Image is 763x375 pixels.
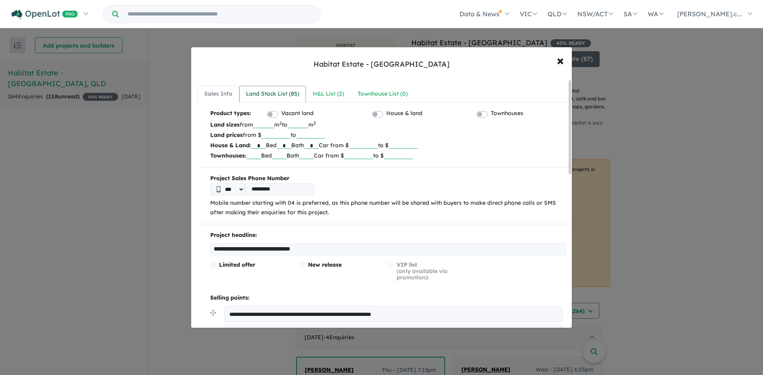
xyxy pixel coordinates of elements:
sup: 2 [279,120,282,126]
div: H&L List ( 2 ) [313,89,344,99]
b: Product types: [210,109,251,119]
b: House & Land: [210,142,251,149]
b: Land sizes [210,121,240,128]
b: Land prices [210,131,243,138]
img: Openlot PRO Logo White [12,10,78,19]
label: House & land [386,109,422,118]
div: Sales Info [204,89,232,99]
b: Project Sales Phone Number [210,174,565,183]
p: from m to m [210,119,565,130]
span: Limited offer [219,261,255,268]
p: Bed Bath Car from $ to $ [210,150,565,161]
label: Townhouses [491,109,523,118]
p: Bed Bath Car from $ to $ [210,140,565,150]
span: New release [308,261,342,268]
label: Vacant land [281,109,314,118]
b: Townhouses: [210,152,246,159]
div: Habitat Estate - [GEOGRAPHIC_DATA] [314,59,449,69]
p: from $ to [210,130,565,140]
p: Project headline: [210,231,565,240]
p: Selling points: [210,293,565,303]
div: Townhouse List ( 0 ) [358,89,408,99]
img: Phone icon [217,186,221,192]
p: Mobile number starting with 04 is preferred, as this phone number will be shared with buyers to m... [210,198,565,217]
img: drag.svg [210,310,216,316]
input: Try estate name, suburb, builder or developer [120,6,319,23]
div: Land Stock List ( 85 ) [246,89,299,99]
sup: 2 [314,120,316,126]
span: × [557,52,564,69]
span: [PERSON_NAME].c... [677,10,742,18]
